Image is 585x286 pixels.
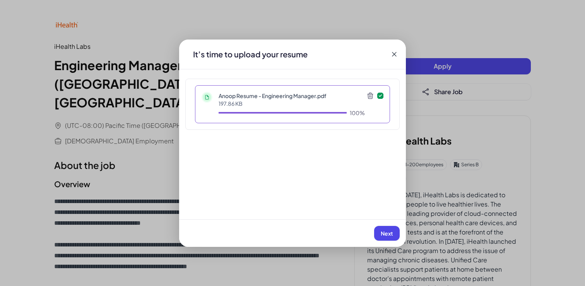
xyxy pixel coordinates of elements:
[350,109,365,117] div: 100%
[219,100,365,107] p: 197.86 KB
[219,92,365,100] p: Anoop Resume - Engineering Manager.pdf
[187,49,314,60] div: It’s time to upload your resume
[381,230,393,237] span: Next
[374,226,400,241] button: Next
